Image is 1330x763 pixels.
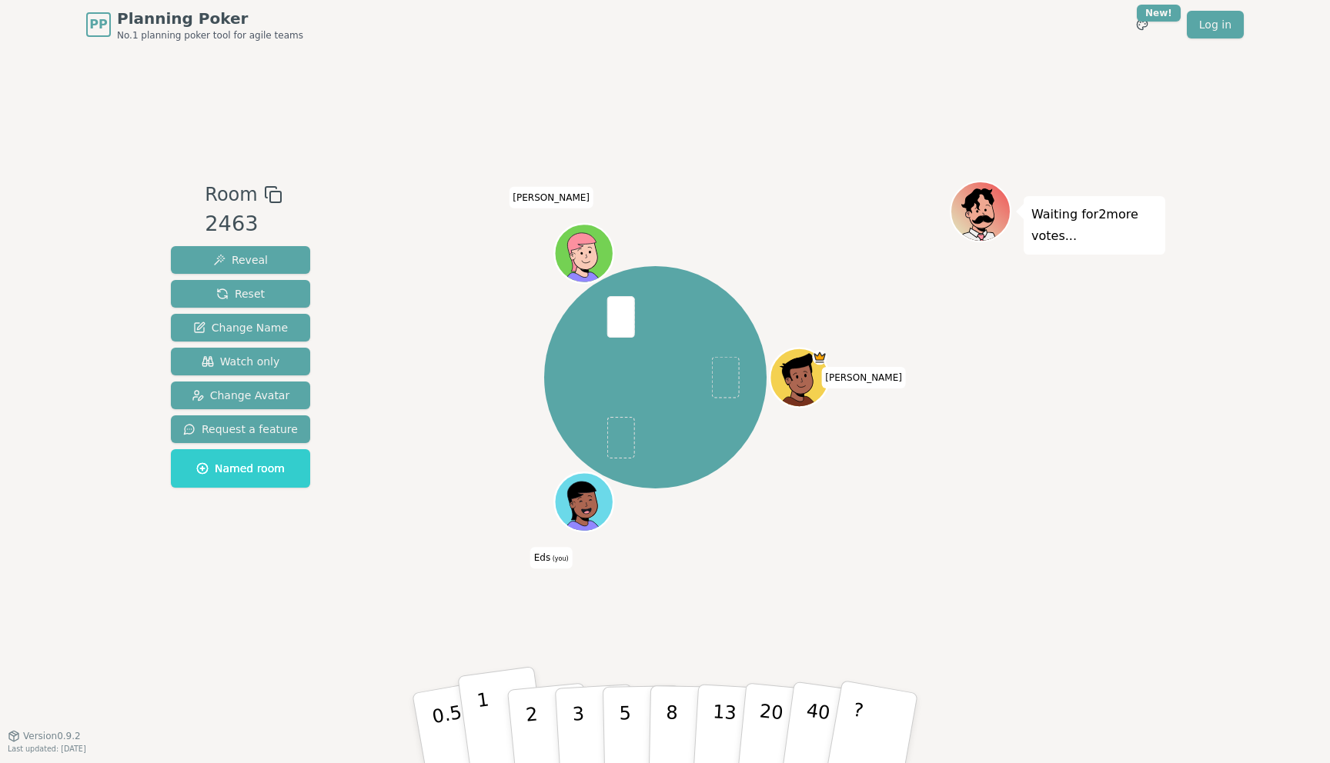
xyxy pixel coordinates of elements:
div: New! [1137,5,1181,22]
span: (you) [550,555,569,562]
span: Change Avatar [192,388,290,403]
span: Click to change your name [821,367,906,388]
button: Watch only [171,348,310,375]
span: Reset [216,286,265,302]
button: Named room [171,449,310,488]
span: Last updated: [DATE] [8,745,86,753]
a: Log in [1187,11,1244,38]
span: Click to change your name [530,547,573,568]
span: Room [205,181,257,208]
button: Reveal [171,246,310,274]
button: Change Name [171,314,310,342]
button: Request a feature [171,415,310,443]
span: Watch only [202,354,280,369]
button: Version0.9.2 [8,730,81,742]
span: Named room [196,461,285,476]
div: 2463 [205,208,282,240]
span: Click to change your name [509,186,593,208]
a: PPPlanning PokerNo.1 planning poker tool for agile teams [86,8,303,42]
button: Reset [171,280,310,308]
span: PP [89,15,107,34]
span: Isaac is the host [812,350,827,365]
span: Change Name [193,320,288,335]
span: No.1 planning poker tool for agile teams [117,29,303,42]
span: Request a feature [183,421,298,437]
span: Version 0.9.2 [23,730,81,742]
button: Change Avatar [171,381,310,409]
button: New! [1128,11,1156,38]
p: Waiting for 2 more votes... [1031,204,1158,247]
button: Click to change your avatar [556,474,611,529]
span: Reveal [213,252,268,268]
span: Planning Poker [117,8,303,29]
